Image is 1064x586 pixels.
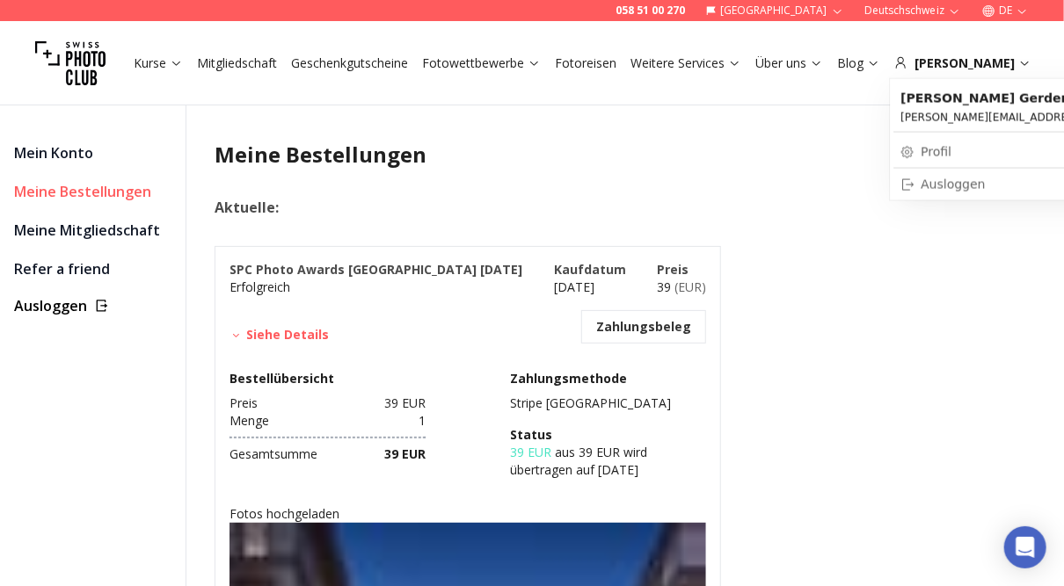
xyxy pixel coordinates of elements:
[422,54,541,72] a: Fotowettbewerbe
[197,54,277,72] a: Mitgliedschaft
[657,279,706,295] span: 39
[14,218,171,242] a: Meine Mitgliedschaft
[657,261,689,278] span: Preis
[384,445,426,462] b: 39 EUR
[230,505,706,523] h4: Fotos hochgeladen
[554,261,626,278] span: Kaufdatum
[510,444,551,460] span: 39 EUR
[134,54,183,72] a: Kurse
[830,51,887,76] button: Blog
[548,51,623,76] button: Fotoreisen
[215,141,890,169] h1: Meine Bestellungen
[837,54,880,72] a: Blog
[554,279,594,295] span: [DATE]
[230,261,522,278] span: SPC Photo Awards [GEOGRAPHIC_DATA] [DATE]
[230,412,269,429] span: Menge
[284,51,415,76] button: Geschenkgutscheine
[674,279,706,295] span: ( EUR )
[630,54,741,72] a: Weitere Services
[291,54,408,72] a: Geschenkgutscheine
[127,51,190,76] button: Kurse
[623,51,748,76] button: Weitere Services
[14,257,171,281] a: Refer a friend
[230,370,426,387] div: Bestellübersicht
[510,370,706,387] div: Zahlungsmethode
[230,445,317,462] span: Gesamtsumme
[510,426,552,443] span: Status
[384,394,426,411] span: 39 EUR
[894,54,1031,72] div: [PERSON_NAME]
[415,51,548,76] button: Fotowettbewerbe
[14,141,171,165] a: Mein Konto
[230,394,258,411] span: Preis
[230,279,290,295] span: Erfolgreich
[14,295,171,316] button: Ausloggen
[555,54,616,72] a: Fotoreisen
[35,28,106,98] img: Swiss photo club
[748,51,830,76] button: Über uns
[755,54,823,72] a: Über uns
[190,51,284,76] button: Mitgliedschaft
[616,4,685,18] a: 058 51 00 270
[230,326,329,344] button: Siehe Details
[14,179,171,204] div: Meine Bestellungen
[215,197,890,218] h2: Aktuelle :
[510,444,647,478] span: aus 39 EUR wird übertragen auf [DATE]
[419,412,426,429] span: 1
[596,318,691,336] button: Zahlungsbeleg
[1004,526,1046,568] div: Open Intercom Messenger
[510,394,671,411] span: S tripe [GEOGRAPHIC_DATA]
